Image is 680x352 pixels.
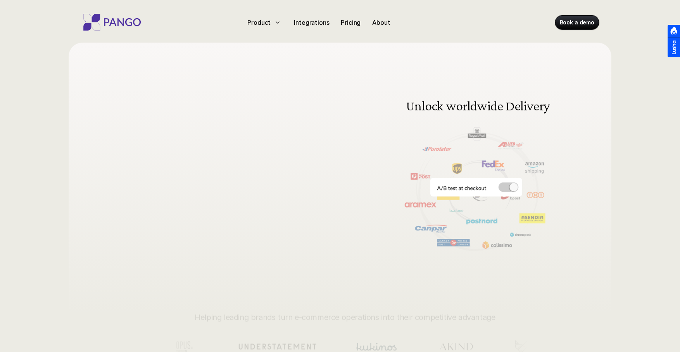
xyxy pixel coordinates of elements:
[372,18,390,27] p: About
[247,18,271,27] p: Product
[341,18,361,27] p: Pricing
[545,165,557,177] button: Next
[387,81,565,261] img: Delivery and shipping management software doing A/B testing at the checkout for different carrier...
[294,18,329,27] p: Integrations
[560,19,594,26] p: Book a demo
[369,16,393,29] a: About
[395,165,407,177] img: Back Arrow
[291,16,332,29] a: Integrations
[404,99,552,113] h3: Unlock worldwide Delivery
[338,16,364,29] a: Pricing
[395,165,407,177] button: Previous
[545,165,557,177] img: Next Arrow
[555,15,599,29] a: Book a demo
